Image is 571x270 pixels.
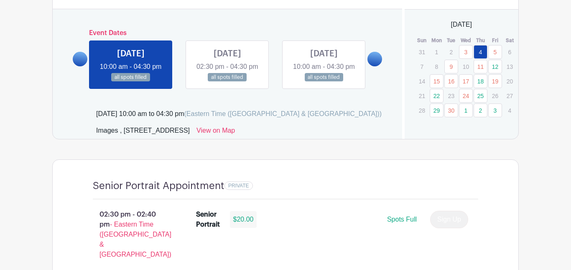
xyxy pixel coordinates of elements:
p: 13 [503,60,517,73]
th: Sun [415,36,429,45]
a: 17 [459,74,473,88]
div: Senior Portrait [196,209,220,230]
a: 3 [488,103,502,117]
a: 16 [444,74,458,88]
th: Sat [502,36,517,45]
th: Wed [459,36,473,45]
h4: Senior Portrait Appointment [93,180,224,192]
p: 28 [415,104,429,117]
a: 12 [488,60,502,73]
div: [DATE] 10:00 am to 04:30 pm [96,109,382,119]
a: 30 [444,103,458,117]
a: 18 [474,74,487,88]
th: Fri [488,36,502,45]
p: 26 [488,89,502,102]
p: 4 [503,104,517,117]
a: 4 [474,45,487,59]
th: Mon [429,36,444,45]
p: 8 [430,60,444,73]
th: Thu [473,36,488,45]
p: 31 [415,45,429,58]
p: 02:30 pm - 02:40 pm [79,206,183,263]
th: Tue [444,36,459,45]
p: 7 [415,60,429,73]
p: 6 [503,45,517,58]
span: - Eastern Time ([GEOGRAPHIC_DATA] & [GEOGRAPHIC_DATA]) [99,221,171,258]
a: 15 [430,74,444,88]
a: 11 [474,60,487,73]
p: 14 [415,75,429,88]
a: 1 [459,103,473,117]
a: 2 [474,103,487,117]
div: $20.00 [230,211,257,228]
span: [DATE] [451,20,472,30]
p: 21 [415,89,429,102]
div: Images , [STREET_ADDRESS] [96,126,190,139]
a: 5 [488,45,502,59]
span: Spots Full [387,216,417,223]
span: (Eastern Time ([GEOGRAPHIC_DATA] & [GEOGRAPHIC_DATA])) [184,110,382,117]
a: 22 [430,89,444,103]
span: PRIVATE [228,183,249,189]
a: 3 [459,45,473,59]
a: 9 [444,60,458,73]
a: 19 [488,74,502,88]
p: 27 [503,89,517,102]
p: 20 [503,75,517,88]
a: View on Map [196,126,235,139]
h6: Event Dates [87,29,367,37]
p: 1 [430,45,444,58]
a: 29 [430,103,444,117]
a: 25 [474,89,487,103]
p: 23 [444,89,458,102]
p: 10 [459,60,473,73]
a: 24 [459,89,473,103]
p: 2 [444,45,458,58]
